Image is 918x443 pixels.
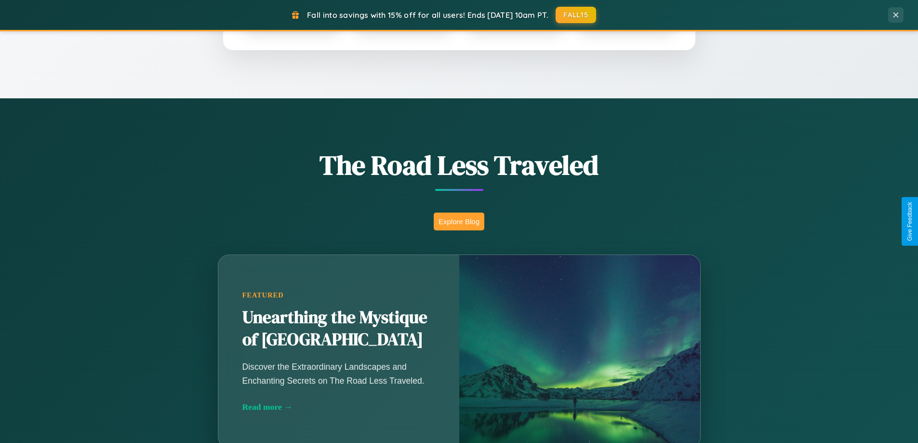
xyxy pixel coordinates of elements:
button: Explore Blog [434,213,484,230]
div: Give Feedback [906,202,913,241]
span: Fall into savings with 15% off for all users! Ends [DATE] 10am PT. [307,10,548,20]
h1: The Road Less Traveled [170,147,748,184]
button: FALL15 [556,7,596,23]
div: Read more → [242,402,435,412]
div: Featured [242,291,435,299]
h2: Unearthing the Mystique of [GEOGRAPHIC_DATA] [242,307,435,351]
p: Discover the Extraordinary Landscapes and Enchanting Secrets on The Road Less Traveled. [242,360,435,387]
